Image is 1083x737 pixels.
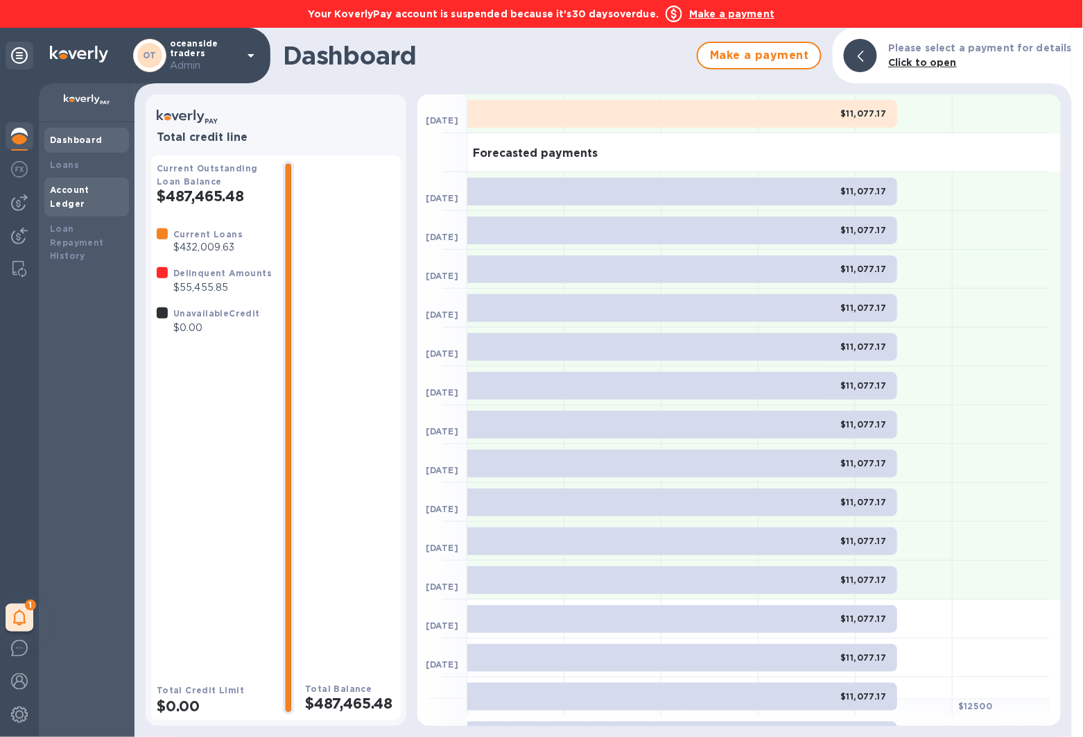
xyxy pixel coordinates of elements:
[50,223,104,262] b: Loan Repayment History
[426,387,458,398] b: [DATE]
[426,193,458,203] b: [DATE]
[426,582,458,592] b: [DATE]
[173,280,272,295] p: $55,455.85
[11,161,28,178] img: Foreign exchange
[840,264,886,274] b: $11,077.17
[840,225,886,235] b: $11,077.17
[426,310,458,320] b: [DATE]
[426,271,458,281] b: [DATE]
[840,652,886,663] b: $11,077.17
[170,39,239,73] p: oceanside traders
[888,42,1072,53] b: Please select a payment for details
[305,684,372,694] b: Total Balance
[426,543,458,553] b: [DATE]
[305,695,395,712] h2: $487,465.48
[173,240,243,255] p: $432,009.63
[283,41,690,70] h1: Dashboard
[888,57,957,68] b: Click to open
[840,536,886,546] b: $11,077.17
[840,419,886,430] b: $11,077.17
[473,147,598,160] h3: Forecasted payments
[426,465,458,475] b: [DATE]
[157,685,244,695] b: Total Credit Limit
[840,380,886,391] b: $11,077.17
[173,308,260,319] b: Unavailable Credit
[840,613,886,624] b: $11,077.17
[840,691,886,702] b: $11,077.17
[426,504,458,514] b: [DATE]
[50,46,108,62] img: Logo
[157,131,395,144] h3: Total credit line
[426,115,458,126] b: [DATE]
[173,321,260,335] p: $0.00
[840,575,886,585] b: $11,077.17
[426,659,458,670] b: [DATE]
[709,47,809,64] span: Make a payment
[689,8,774,19] b: Make a payment
[426,426,458,437] b: [DATE]
[157,697,272,715] h2: $0.00
[309,8,659,19] b: Your KoverlyPay account is suspended because it’s 30 days overdue.
[173,268,272,278] b: Delinquent Amounts
[840,458,886,468] b: $11,077.17
[426,620,458,631] b: [DATE]
[25,600,36,611] span: 1
[840,108,886,119] b: $11,077.17
[840,303,886,313] b: $11,077.17
[840,497,886,507] b: $11,077.17
[143,50,157,60] b: OT
[173,229,243,239] b: Current Loans
[6,42,33,69] div: Unpin categories
[170,58,239,73] p: Admin
[697,42,822,69] button: Make a payment
[426,232,458,242] b: [DATE]
[840,341,886,352] b: $11,077.17
[958,701,992,711] b: $ 12500
[157,163,258,187] b: Current Outstanding Loan Balance
[50,160,79,170] b: Loans
[840,186,886,196] b: $11,077.17
[50,135,103,145] b: Dashboard
[50,185,89,209] b: Account Ledger
[426,348,458,359] b: [DATE]
[157,187,272,205] h2: $487,465.48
